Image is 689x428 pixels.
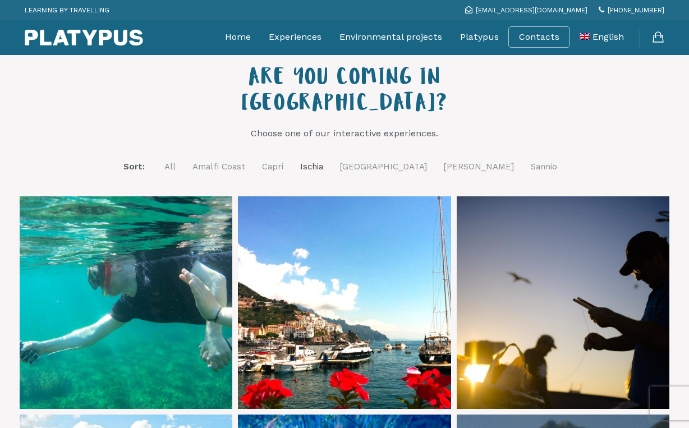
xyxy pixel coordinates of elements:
[25,29,143,46] img: Platypus
[465,6,587,14] a: [EMAIL_ADDRESS][DOMAIN_NAME]
[592,31,624,42] span: English
[192,160,245,174] a: Amalfi Coast
[531,160,557,174] a: Sannio
[340,160,427,174] a: [GEOGRAPHIC_DATA]
[262,160,283,174] a: Capri
[444,160,514,174] a: [PERSON_NAME]
[241,68,448,117] span: ARE YOU COMING IN [GEOGRAPHIC_DATA]?
[123,162,145,172] span: Sort:
[225,23,251,51] a: Home
[185,127,504,140] p: Choose one of our interactive experiences.
[599,6,664,14] a: [PHONE_NUMBER]
[164,160,176,174] a: All
[269,23,321,51] a: Experiences
[300,160,323,174] a: Ischia
[519,31,559,43] a: Contacts
[608,6,664,14] span: [PHONE_NUMBER]
[580,23,624,51] a: English
[460,23,499,51] a: Platypus
[339,23,442,51] a: Environmental projects
[476,6,587,14] span: [EMAIL_ADDRESS][DOMAIN_NAME]
[25,3,109,17] p: LEARNING BY TRAVELLING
